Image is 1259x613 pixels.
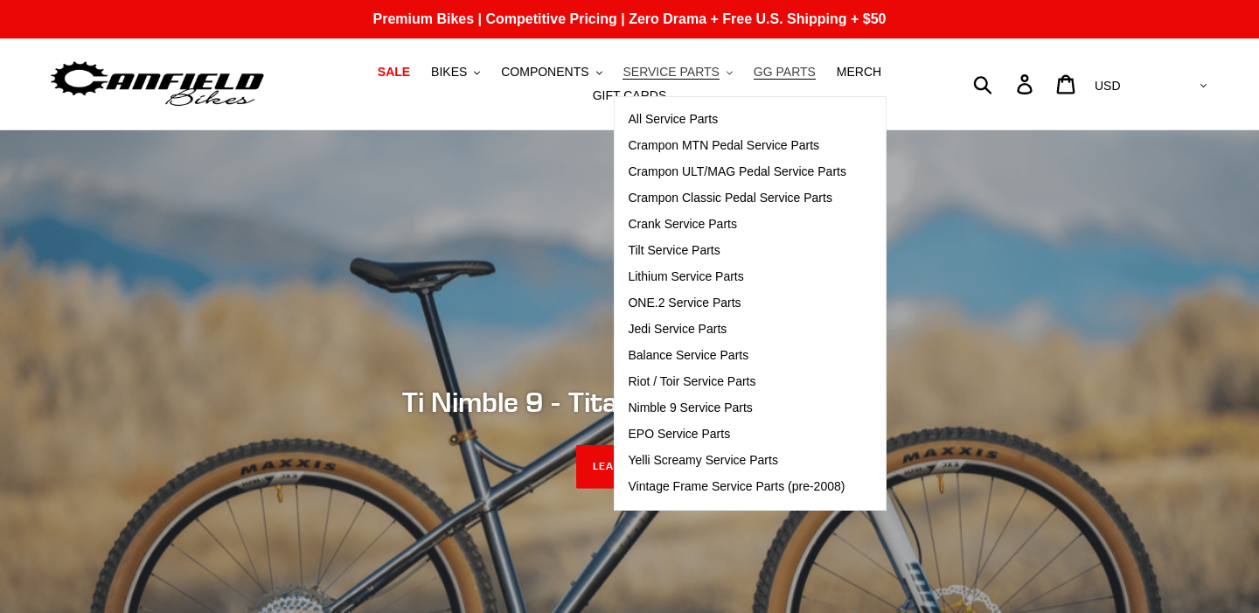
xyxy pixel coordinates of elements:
[837,65,881,80] span: MERCH
[593,88,667,103] span: GIFT CARDS
[628,296,741,310] span: ONE.2 Service Parts
[153,385,1106,418] h2: Ti Nimble 9 - Titanium Hardtail 29er
[628,348,748,363] span: Balance Service Parts
[615,264,859,290] a: Lithium Service Parts
[615,290,859,317] a: ONE.2 Service Parts
[615,448,859,474] a: Yelli Screamy Service Parts
[615,212,859,238] a: Crank Service Parts
[628,427,730,442] span: EPO Service Parts
[628,269,743,284] span: Lithium Service Parts
[628,243,720,258] span: Tilt Service Parts
[628,374,755,389] span: Riot / Toir Service Parts
[628,401,752,415] span: Nimble 9 Service Parts
[369,60,419,84] a: SALE
[754,65,816,80] span: GG PARTS
[628,217,736,232] span: Crank Service Parts
[378,65,410,80] span: SALE
[983,65,1027,103] input: Search
[615,421,859,448] a: EPO Service Parts
[615,159,859,185] a: Crampon ULT/MAG Pedal Service Parts
[628,138,819,153] span: Crampon MTN Pedal Service Parts
[615,238,859,264] a: Tilt Service Parts
[492,60,610,84] button: COMPONENTS
[745,60,824,84] a: GG PARTS
[628,191,831,205] span: Crampon Classic Pedal Service Parts
[615,343,859,369] a: Balance Service Parts
[628,453,777,468] span: Yelli Screamy Service Parts
[431,65,467,80] span: BIKES
[615,185,859,212] a: Crampon Classic Pedal Service Parts
[615,133,859,159] a: Crampon MTN Pedal Service Parts
[615,369,859,395] a: Riot / Toir Service Parts
[628,322,727,337] span: Jedi Service Parts
[48,57,267,112] img: Canfield Bikes
[614,60,741,84] button: SERVICE PARTS
[628,479,845,494] span: Vintage Frame Service Parts (pre-2008)
[501,65,588,80] span: COMPONENTS
[422,60,489,84] button: BIKES
[623,65,719,80] span: SERVICE PARTS
[615,317,859,343] a: Jedi Service Parts
[628,112,718,127] span: All Service Parts
[628,164,846,179] span: Crampon ULT/MAG Pedal Service Parts
[615,395,859,421] a: Nimble 9 Service Parts
[615,107,859,133] a: All Service Parts
[615,474,859,500] a: Vintage Frame Service Parts (pre-2008)
[584,84,676,108] a: GIFT CARDS
[828,60,890,84] a: MERCH
[576,445,684,489] a: LEARN MORE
